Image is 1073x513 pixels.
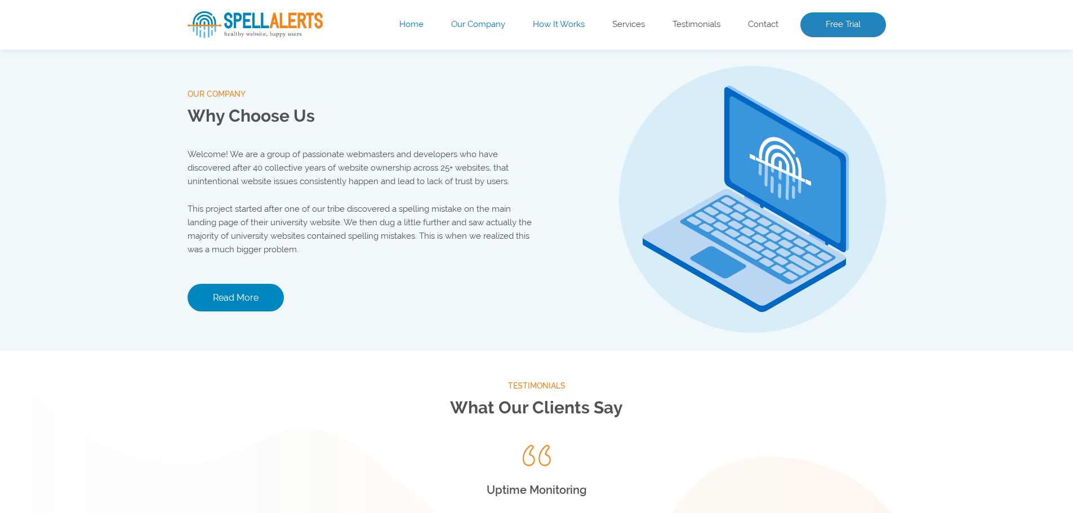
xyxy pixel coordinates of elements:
img: SpellAlerts [188,11,323,38]
a: Contact [748,19,778,30]
a: Free Trial [800,12,886,37]
a: Testimonials [673,19,720,30]
p: Welcome! We are a group of passionate webmasters and developers who have discovered after 40 coll... [188,148,537,188]
h1: Website Analysis [188,46,590,85]
input: Enter Your URL [188,141,497,171]
img: Free Webiste Analysis [609,65,835,75]
a: How It Works [533,19,585,30]
h2: Why Choose Us [188,101,537,131]
a: Read More [188,284,284,311]
p: Enter your website’s URL to see spelling mistakes, broken links and more [188,96,590,132]
a: Services [612,19,645,30]
img: Free Webiste Analysis [607,37,886,228]
span: Free [188,46,258,85]
button: Scan Website [188,182,288,211]
a: Home [399,19,424,30]
p: This project started after one of our tribe discovered a spelling mistake on the main landing pag... [188,202,537,256]
span: our company [188,87,537,101]
a: Our Company [451,19,505,30]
